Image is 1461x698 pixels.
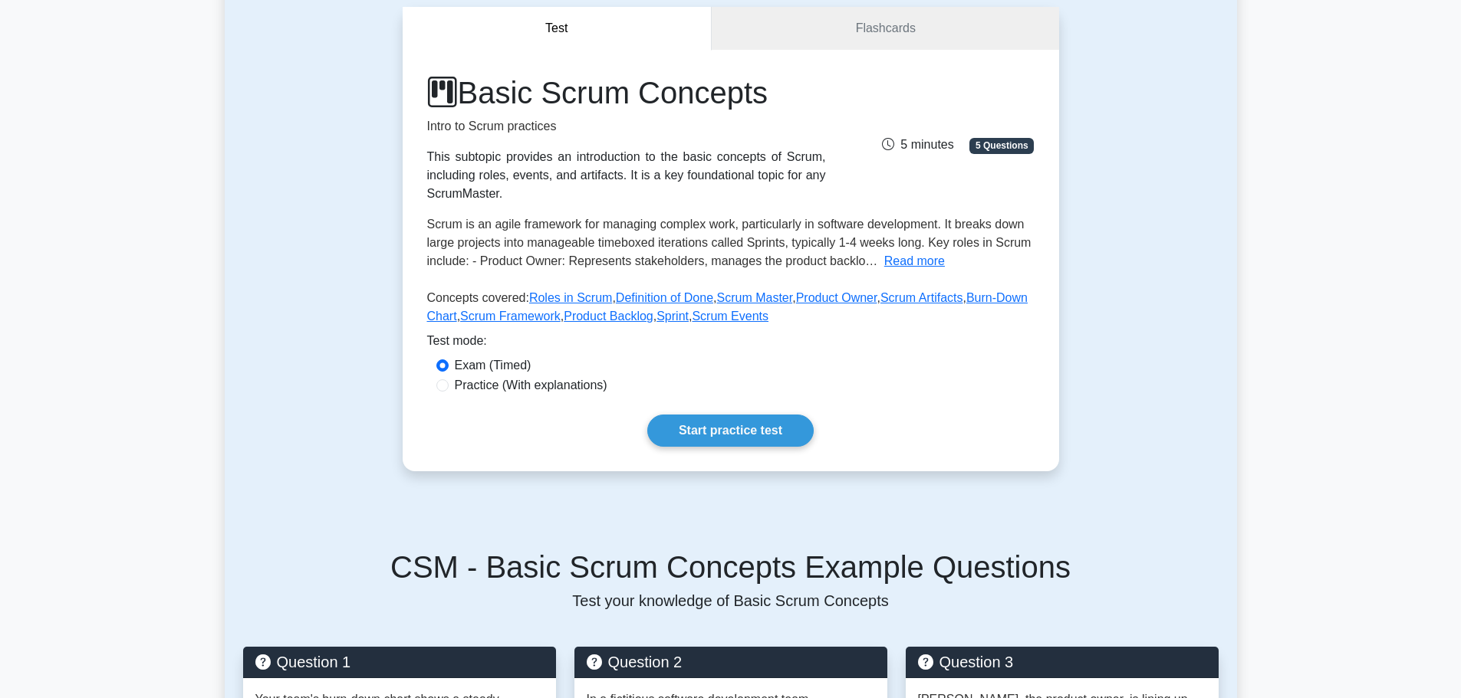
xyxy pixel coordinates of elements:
[455,376,607,395] label: Practice (With explanations)
[427,117,826,136] p: Intro to Scrum practices
[796,291,877,304] a: Product Owner
[969,138,1034,153] span: 5 Questions
[529,291,612,304] a: Roles in Scrum
[647,415,814,447] a: Start practice test
[882,138,953,151] span: 5 minutes
[460,310,561,323] a: Scrum Framework
[918,653,1206,671] h5: Question 3
[884,252,945,270] button: Read more
[712,7,1058,51] a: Flashcards
[716,291,792,304] a: Scrum Master
[427,148,826,203] div: This subtopic provides an introduction to the basic concepts of Scrum, including roles, events, a...
[427,289,1035,332] p: Concepts covered: , , , , , , , , ,
[427,218,1032,267] span: Scrum is an agile framework for managing complex work, particularly in software development. It b...
[243,591,1219,610] p: Test your knowledge of Basic Scrum Concepts
[243,549,1219,585] h5: CSM - Basic Scrum Concepts Example Questions
[656,310,689,323] a: Sprint
[587,653,875,671] h5: Question 2
[616,291,713,304] a: Definition of Done
[692,310,768,323] a: Scrum Events
[403,7,712,51] button: Test
[455,356,531,375] label: Exam (Timed)
[427,74,826,111] h1: Basic Scrum Concepts
[880,291,963,304] a: Scrum Artifacts
[427,332,1035,356] div: Test mode:
[564,310,653,323] a: Product Backlog
[255,653,544,671] h5: Question 1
